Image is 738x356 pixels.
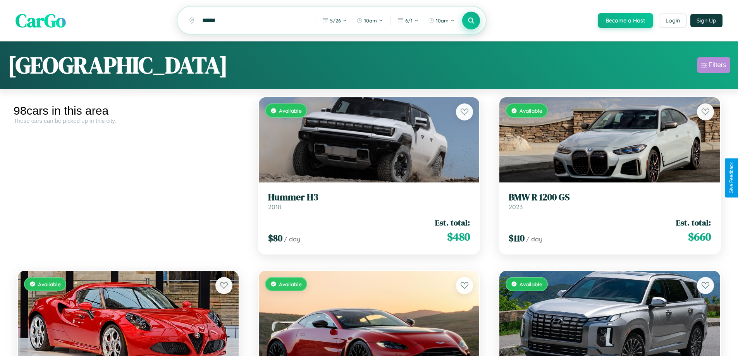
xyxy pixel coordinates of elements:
span: / day [284,235,300,243]
button: 10am [353,14,387,27]
span: Available [279,107,302,114]
button: 6/1 [394,14,423,27]
button: Login [659,14,686,28]
button: Sign Up [690,14,723,27]
span: $ 80 [268,232,282,244]
span: Available [279,281,302,287]
button: Become a Host [598,13,653,28]
span: $ 110 [509,232,525,244]
a: Hummer H32018 [268,192,470,211]
h1: [GEOGRAPHIC_DATA] [8,49,228,81]
span: Available [520,281,542,287]
div: Filters [709,61,726,69]
div: These cars can be picked up in this city. [14,117,243,124]
span: Available [38,281,61,287]
span: 2018 [268,203,281,211]
span: $ 480 [447,229,470,244]
span: 6 / 1 [405,17,413,24]
button: 10am [424,14,459,27]
a: BMW R 1200 GS2023 [509,192,711,211]
span: / day [526,235,542,243]
span: 10am [436,17,449,24]
span: 5 / 26 [330,17,341,24]
span: $ 660 [688,229,711,244]
span: CarGo [15,8,66,33]
span: 10am [364,17,377,24]
button: 5/26 [318,14,351,27]
span: Est. total: [435,217,470,228]
div: Give Feedback [729,162,734,194]
span: 2023 [509,203,523,211]
button: Filters [697,57,730,73]
span: Est. total: [676,217,711,228]
div: 98 cars in this area [14,104,243,117]
h3: Hummer H3 [268,192,470,203]
span: Available [520,107,542,114]
h3: BMW R 1200 GS [509,192,711,203]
